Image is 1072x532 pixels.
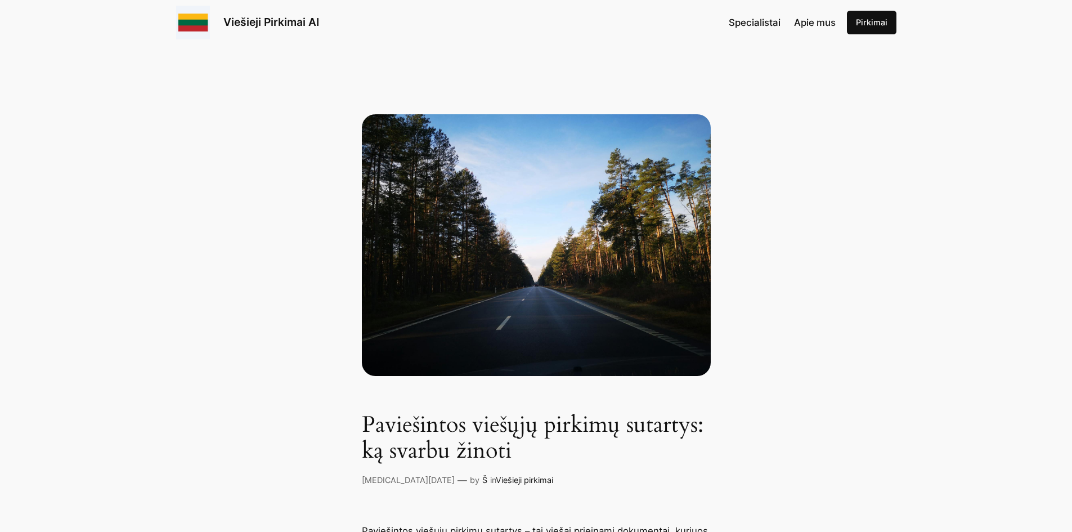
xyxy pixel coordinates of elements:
nav: Navigation [729,15,836,30]
p: by [470,474,479,486]
span: in [490,475,496,485]
span: Specialistai [729,17,781,28]
a: Š [482,475,487,485]
p: — [457,473,467,488]
a: Viešieji pirkimai [496,475,553,485]
a: [MEDICAL_DATA][DATE] [362,475,455,485]
a: Specialistai [729,15,781,30]
: asphalt road in between trees [362,114,711,376]
a: Pirkimai [847,11,896,34]
img: Viešieji pirkimai logo [176,6,210,39]
span: Apie mus [794,17,836,28]
a: Viešieji Pirkimai AI [223,15,319,29]
a: Apie mus [794,15,836,30]
h1: Paviešintos viešųjų pirkimų sutartys: ką svarbu žinoti [362,412,711,464]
